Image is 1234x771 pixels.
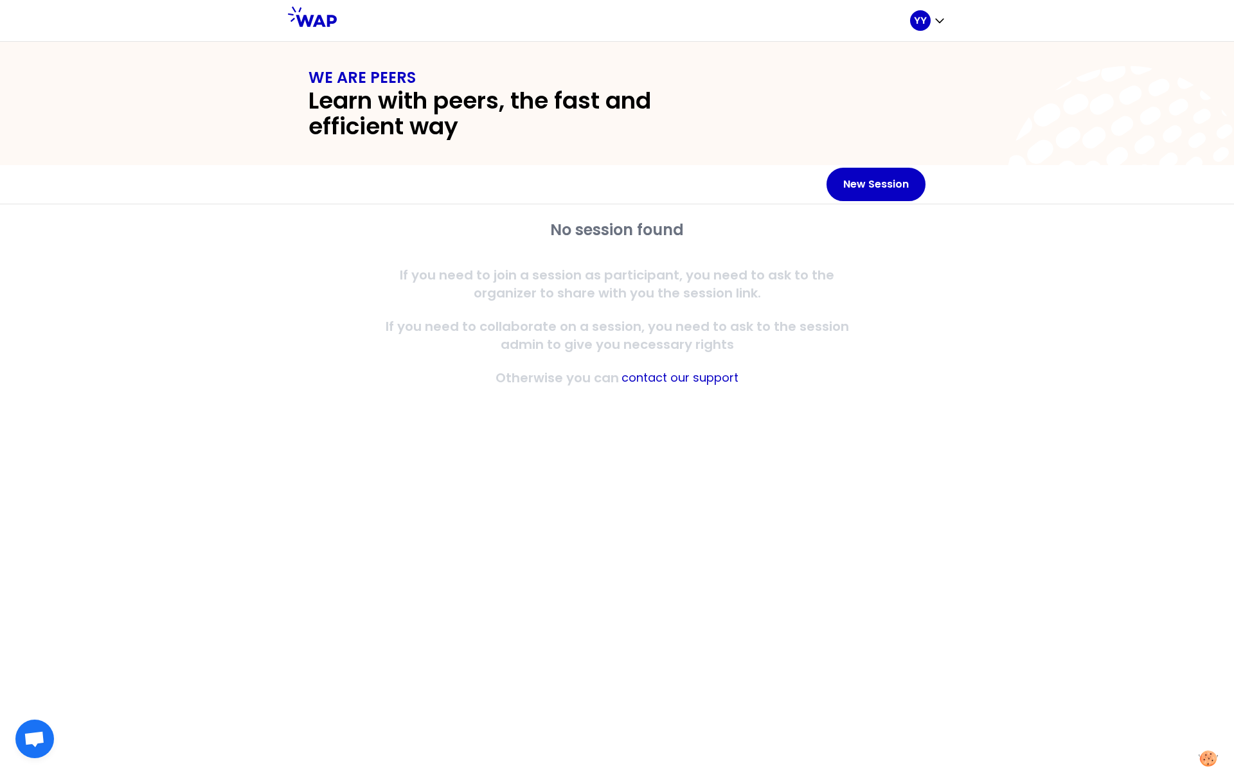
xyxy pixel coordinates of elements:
h2: Learn with peers, the fast and efficient way [308,88,740,139]
h1: WE ARE PEERS [308,67,925,88]
h2: No session found [370,220,864,240]
button: contact our support [621,369,738,387]
p: YY [914,14,927,27]
p: If you need to join a session as participant, you need to ask to the organizer to share with you ... [370,266,864,302]
p: If you need to collaborate on a session, you need to ask to the session admin to give you necessa... [370,317,864,353]
button: YY [910,10,946,31]
button: New Session [827,168,925,201]
a: Open chat [15,720,54,758]
p: Otherwise you can [496,369,619,387]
